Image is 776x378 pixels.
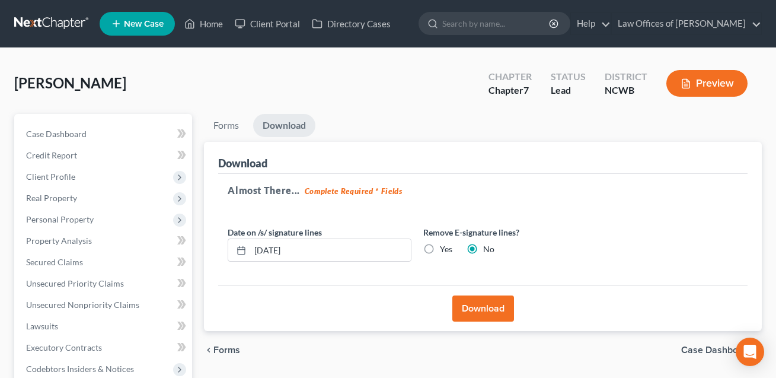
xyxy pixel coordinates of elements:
[26,342,102,352] span: Executory Contracts
[178,13,229,34] a: Home
[483,243,494,255] label: No
[605,84,647,97] div: NCWB
[17,316,192,337] a: Lawsuits
[26,150,77,160] span: Credit Report
[14,74,126,91] span: [PERSON_NAME]
[213,345,240,355] span: Forms
[666,70,748,97] button: Preview
[681,345,762,355] a: Case Dashboard chevron_right
[605,70,647,84] div: District
[736,338,764,366] div: Open Intercom Messenger
[488,84,532,97] div: Chapter
[26,171,75,182] span: Client Profile
[612,13,761,34] a: Law Offices of [PERSON_NAME]
[17,145,192,166] a: Credit Report
[253,114,315,137] a: Download
[26,257,83,267] span: Secured Claims
[124,20,164,28] span: New Case
[17,123,192,145] a: Case Dashboard
[26,236,92,246] span: Property Analysis
[305,186,403,196] strong: Complete Required * Fields
[17,252,192,273] a: Secured Claims
[228,226,322,239] label: Date on /s/ signature lines
[229,13,306,34] a: Client Portal
[228,183,738,198] h5: Almost There...
[488,70,532,84] div: Chapter
[26,193,77,203] span: Real Property
[523,84,529,96] span: 7
[306,13,397,34] a: Directory Cases
[17,337,192,358] a: Executory Contracts
[218,156,267,170] div: Download
[204,114,248,137] a: Forms
[571,13,611,34] a: Help
[442,12,551,34] input: Search by name...
[26,278,124,288] span: Unsecured Priority Claims
[17,294,192,316] a: Unsecured Nonpriority Claims
[17,230,192,252] a: Property Analysis
[551,84,586,97] div: Lead
[681,345,752,355] span: Case Dashboard
[423,226,607,239] label: Remove E-signature lines?
[26,321,58,331] span: Lawsuits
[204,345,256,355] button: chevron_left Forms
[26,300,139,310] span: Unsecured Nonpriority Claims
[26,129,87,139] span: Case Dashboard
[452,296,514,322] button: Download
[551,70,586,84] div: Status
[26,214,94,224] span: Personal Property
[250,239,411,262] input: MM/DD/YYYY
[440,243,452,255] label: Yes
[26,364,134,374] span: Codebtors Insiders & Notices
[17,273,192,294] a: Unsecured Priority Claims
[204,345,213,355] i: chevron_left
